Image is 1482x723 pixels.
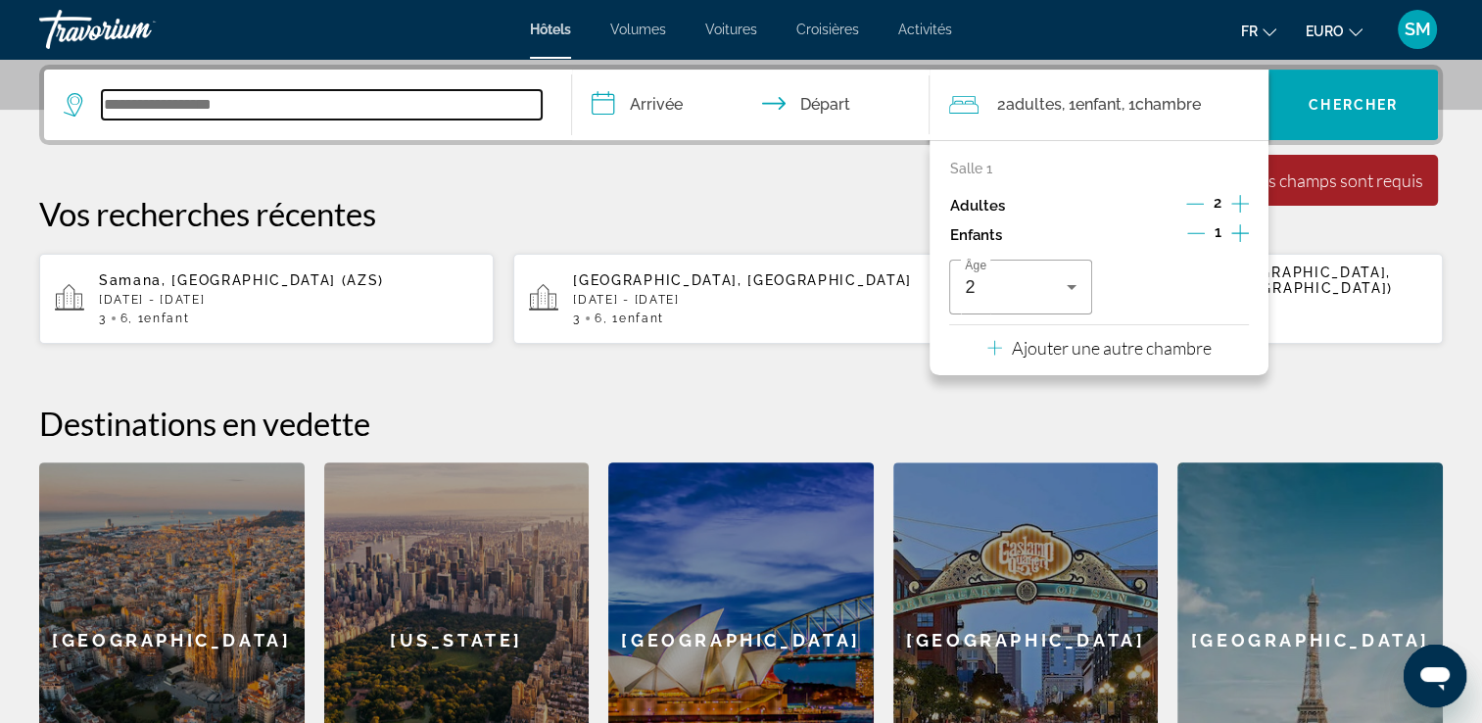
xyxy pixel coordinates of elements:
span: Enfant [619,312,664,325]
span: Enfant [1075,95,1121,114]
p: Salle 1 [949,161,991,176]
div: Tous les champs sont requis [1217,169,1423,191]
span: [GEOGRAPHIC_DATA], [GEOGRAPHIC_DATA] [573,272,911,288]
span: 2 [965,277,976,297]
font: 6 [595,312,603,325]
a: Voitures [705,22,757,37]
button: Voyageurs : 2 adultes, 1 enfant [930,70,1268,140]
span: Âge [965,260,986,272]
button: Dates d’arrivée et de départ [572,70,931,140]
font: 6 [120,312,129,325]
span: Samana, [GEOGRAPHIC_DATA] (AZS) [99,272,384,288]
h2: Destinations en vedette [39,404,1443,443]
font: , 1 [1061,95,1075,114]
p: [DATE] - [DATE] [99,293,478,307]
button: Décrément des enfants [1187,223,1205,247]
span: Fr [1241,24,1258,39]
a: Activités [898,22,952,37]
p: Adultes [949,198,1004,215]
a: Travorium [39,4,235,55]
p: [DATE] - [DATE] [573,293,952,307]
span: EURO [1306,24,1344,39]
span: Adultes [1005,95,1061,114]
font: , 1 [1121,95,1134,114]
font: 3 [573,312,581,325]
p: Enfants [949,227,1001,244]
a: Volumes [610,22,666,37]
span: Chambre [1134,95,1200,114]
font: 3 [99,312,107,325]
button: Samana, [GEOGRAPHIC_DATA] (AZS)[DATE] - [DATE]36, 1Enfant [39,253,494,345]
button: Menu utilisateur [1392,9,1443,50]
font: , 1 [603,312,619,325]
span: 2 [1214,195,1221,211]
span: SM [1405,20,1431,39]
a: Croisières [796,22,859,37]
button: Changer la langue [1241,17,1276,45]
span: Chercher [1309,97,1398,113]
font: 2 [996,95,1005,114]
button: Chercher [1268,70,1438,140]
button: Augmenter les adultes [1231,191,1249,220]
button: Décrément des adultes [1186,194,1204,217]
font: , 1 [128,312,144,325]
span: 1 [1215,224,1221,240]
a: Hôtels [530,22,571,37]
div: Widget de recherche [44,70,1438,140]
span: Enfant [144,312,189,325]
button: Changer de devise [1306,17,1362,45]
iframe: Bouton de lancement de la fenêtre de messagerie [1404,645,1466,707]
button: Ajouter une autre chambre [987,325,1212,365]
p: Ajouter une autre chambre [1012,337,1212,359]
p: Vos recherches récentes [39,194,1443,233]
button: Augmenter les enfants [1231,220,1249,250]
button: [GEOGRAPHIC_DATA], [GEOGRAPHIC_DATA][DATE] - [DATE]36, 1Enfant [513,253,968,345]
